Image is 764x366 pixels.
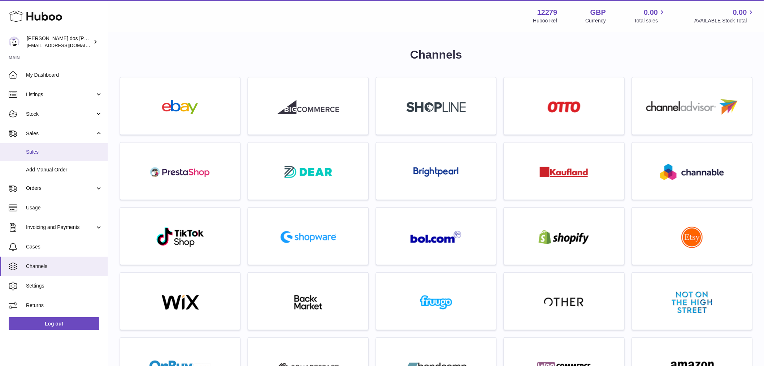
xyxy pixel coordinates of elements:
[380,276,492,326] a: fruugo
[644,8,658,17] span: 0.00
[537,8,557,17] strong: 12279
[149,295,211,310] img: wix
[634,8,666,24] a: 0.00 Total sales
[413,167,459,177] img: roseta-brightpearl
[508,276,620,326] a: other
[407,102,466,112] img: roseta-shopline
[282,164,334,180] img: roseta-dear
[508,146,620,196] a: roseta-kaufland
[26,263,103,270] span: Channels
[26,302,103,309] span: Returns
[124,81,236,131] a: ebay
[26,130,95,137] span: Sales
[380,211,492,261] a: roseta-bol
[636,211,748,261] a: roseta-etsy
[548,101,581,112] img: roseta-otto
[405,295,467,310] img: fruugo
[278,100,339,114] img: roseta-bigcommerce
[586,17,606,24] div: Currency
[124,146,236,196] a: roseta-prestashop
[508,81,620,131] a: roseta-otto
[26,72,103,78] span: My Dashboard
[27,42,106,48] span: [EMAIL_ADDRESS][DOMAIN_NAME]
[411,231,462,243] img: roseta-bol
[636,146,748,196] a: roseta-channable
[156,227,205,248] img: roseta-tiktokshop
[26,149,103,156] span: Sales
[124,276,236,326] a: wix
[278,295,339,310] img: backmarket
[278,228,339,246] img: roseta-shopware
[26,111,95,118] span: Stock
[380,146,492,196] a: roseta-brightpearl
[508,211,620,261] a: shopify
[544,297,584,308] img: other
[26,224,95,231] span: Invoicing and Payments
[124,211,236,261] a: roseta-tiktokshop
[120,47,752,63] h1: Channels
[380,81,492,131] a: roseta-shopline
[634,17,666,24] span: Total sales
[694,17,755,24] span: AVAILABLE Stock Total
[681,226,703,248] img: roseta-etsy
[26,91,95,98] span: Listings
[149,100,211,114] img: ebay
[672,291,712,313] img: notonthehighstreet
[27,35,92,49] div: [PERSON_NAME] dos [PERSON_NAME]
[636,81,748,131] a: roseta-channel-advisor
[149,165,211,179] img: roseta-prestashop
[9,317,99,330] a: Log out
[9,37,19,47] img: internalAdmin-12279@internal.huboo.com
[590,8,606,17] strong: GBP
[252,211,364,261] a: roseta-shopware
[540,167,588,177] img: roseta-kaufland
[646,99,738,115] img: roseta-channel-advisor
[533,17,557,24] div: Huboo Ref
[26,243,103,250] span: Cases
[694,8,755,24] a: 0.00 AVAILABLE Stock Total
[252,81,364,131] a: roseta-bigcommerce
[26,204,103,211] span: Usage
[660,164,724,180] img: roseta-channable
[252,276,364,326] a: backmarket
[26,282,103,289] span: Settings
[252,146,364,196] a: roseta-dear
[533,230,595,244] img: shopify
[26,166,103,173] span: Add Manual Order
[636,276,748,326] a: notonthehighstreet
[26,185,95,192] span: Orders
[733,8,747,17] span: 0.00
